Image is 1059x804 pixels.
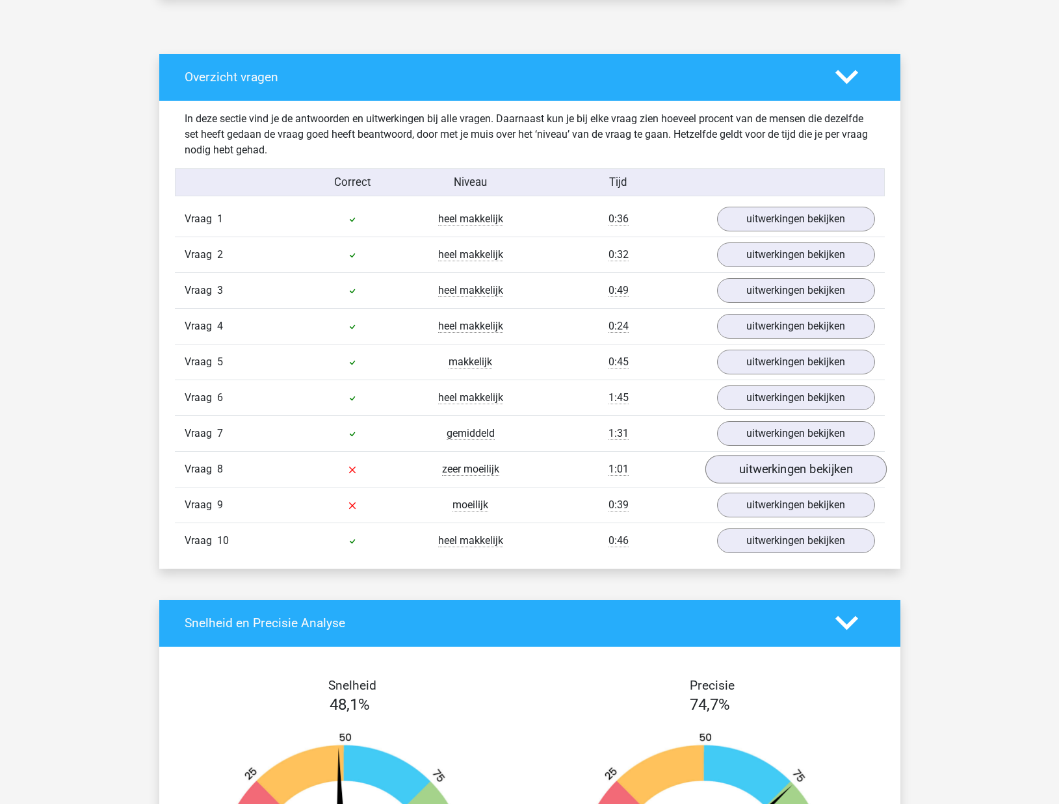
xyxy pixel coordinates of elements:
[608,356,629,369] span: 0:45
[185,354,217,370] span: Vraag
[185,426,217,441] span: Vraag
[717,278,875,303] a: uitwerkingen bekijken
[447,427,495,440] span: gemiddeld
[608,499,629,512] span: 0:39
[717,528,875,553] a: uitwerkingen bekijken
[442,463,499,476] span: zeer moeilijk
[293,174,412,190] div: Correct
[452,499,488,512] span: moeilijk
[217,284,223,296] span: 3
[438,213,503,226] span: heel makkelijk
[608,248,629,261] span: 0:32
[438,284,503,297] span: heel makkelijk
[185,390,217,406] span: Vraag
[217,427,223,439] span: 7
[608,463,629,476] span: 1:01
[438,391,503,404] span: heel makkelijk
[185,616,816,630] h4: Snelheid en Precisie Analyse
[217,463,223,475] span: 8
[185,70,816,84] h4: Overzicht vragen
[217,499,223,511] span: 9
[717,385,875,410] a: uitwerkingen bekijken
[717,493,875,517] a: uitwerkingen bekijken
[185,678,520,693] h4: Snelheid
[529,174,707,190] div: Tijd
[608,427,629,440] span: 1:31
[717,314,875,339] a: uitwerkingen bekijken
[545,678,880,693] h4: Precisie
[438,248,503,261] span: heel makkelijk
[185,318,217,334] span: Vraag
[608,534,629,547] span: 0:46
[217,356,223,368] span: 5
[717,421,875,446] a: uitwerkingen bekijken
[185,211,217,227] span: Vraag
[608,391,629,404] span: 1:45
[330,695,370,714] span: 48,1%
[717,242,875,267] a: uitwerkingen bekijken
[185,247,217,263] span: Vraag
[717,350,875,374] a: uitwerkingen bekijken
[608,284,629,297] span: 0:49
[185,283,217,298] span: Vraag
[217,248,223,261] span: 2
[185,461,217,477] span: Vraag
[608,213,629,226] span: 0:36
[217,320,223,332] span: 4
[717,207,875,231] a: uitwerkingen bekijken
[185,497,217,513] span: Vraag
[449,356,492,369] span: makkelijk
[438,320,503,333] span: heel makkelijk
[217,391,223,404] span: 6
[217,213,223,225] span: 1
[412,174,530,190] div: Niveau
[608,320,629,333] span: 0:24
[705,455,886,484] a: uitwerkingen bekijken
[438,534,503,547] span: heel makkelijk
[217,534,229,547] span: 10
[175,111,885,158] div: In deze sectie vind je de antwoorden en uitwerkingen bij alle vragen. Daarnaast kun je bij elke v...
[690,695,730,714] span: 74,7%
[185,533,217,549] span: Vraag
